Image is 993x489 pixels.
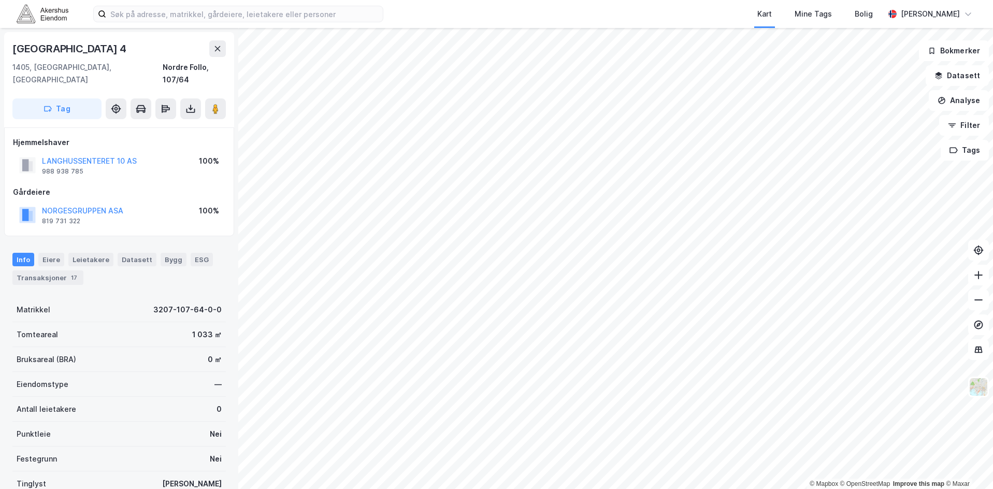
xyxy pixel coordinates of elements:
[17,5,68,23] img: akershus-eiendom-logo.9091f326c980b4bce74ccdd9f866810c.svg
[17,304,50,316] div: Matrikkel
[118,253,156,266] div: Datasett
[214,378,222,391] div: —
[106,6,383,22] input: Søk på adresse, matrikkel, gårdeiere, leietakere eller personer
[941,439,993,489] div: Kontrollprogram for chat
[69,272,79,283] div: 17
[153,304,222,316] div: 3207-107-64-0-0
[926,65,989,86] button: Datasett
[199,155,219,167] div: 100%
[12,270,83,285] div: Transaksjoner
[13,186,225,198] div: Gårdeiere
[17,328,58,341] div: Tomteareal
[919,40,989,61] button: Bokmerker
[42,217,80,225] div: 819 731 322
[941,140,989,161] button: Tags
[12,61,163,86] div: 1405, [GEOGRAPHIC_DATA], [GEOGRAPHIC_DATA]
[163,61,226,86] div: Nordre Follo, 107/64
[795,8,832,20] div: Mine Tags
[161,253,186,266] div: Bygg
[939,115,989,136] button: Filter
[210,453,222,465] div: Nei
[929,90,989,111] button: Analyse
[941,439,993,489] iframe: Chat Widget
[901,8,960,20] div: [PERSON_NAME]
[969,377,988,397] img: Z
[893,480,944,487] a: Improve this map
[17,353,76,366] div: Bruksareal (BRA)
[199,205,219,217] div: 100%
[17,403,76,415] div: Antall leietakere
[68,253,113,266] div: Leietakere
[38,253,64,266] div: Eiere
[13,136,225,149] div: Hjemmelshaver
[208,353,222,366] div: 0 ㎡
[217,403,222,415] div: 0
[17,453,57,465] div: Festegrunn
[191,253,213,266] div: ESG
[810,480,838,487] a: Mapbox
[12,40,128,57] div: [GEOGRAPHIC_DATA] 4
[757,8,772,20] div: Kart
[42,167,83,176] div: 988 938 785
[17,428,51,440] div: Punktleie
[12,253,34,266] div: Info
[855,8,873,20] div: Bolig
[12,98,102,119] button: Tag
[840,480,890,487] a: OpenStreetMap
[210,428,222,440] div: Nei
[17,378,68,391] div: Eiendomstype
[192,328,222,341] div: 1 033 ㎡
